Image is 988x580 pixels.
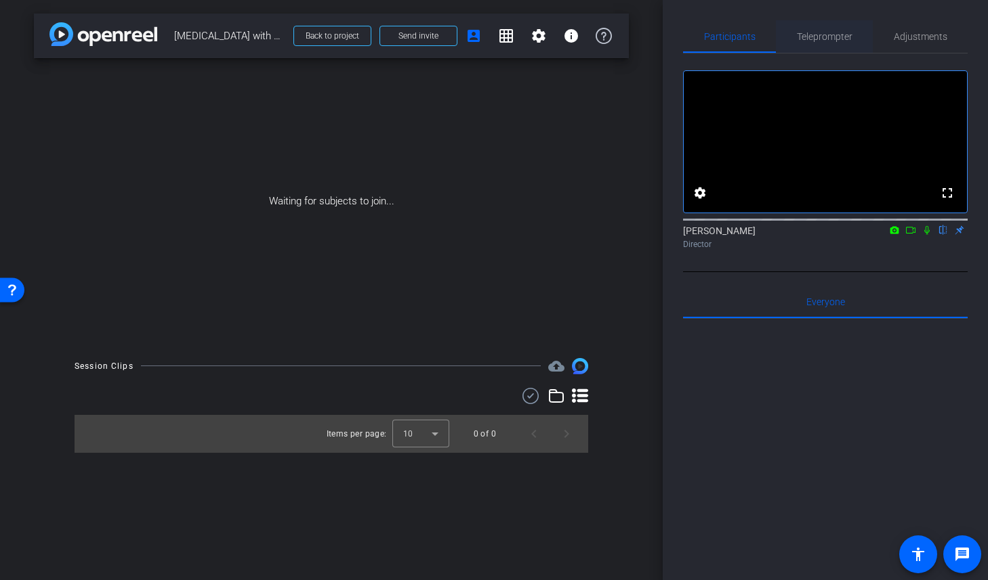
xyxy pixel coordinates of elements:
mat-icon: settings [531,28,547,44]
span: Destinations for your clips [548,358,564,374]
mat-icon: accessibility [910,546,926,562]
mat-icon: cloud_upload [548,358,564,374]
div: Waiting for subjects to join... [34,58,629,344]
div: [PERSON_NAME] [683,224,968,250]
mat-icon: settings [692,185,708,201]
div: Session Clips [75,359,133,373]
button: Back to project [293,26,371,46]
div: Items per page: [327,427,387,441]
span: Everyone [806,297,845,307]
span: Teleprompter [797,32,852,41]
span: [MEDICAL_DATA] with Dr. [PERSON_NAME] [174,22,285,49]
div: Director [683,238,968,250]
mat-icon: flip [935,223,951,236]
button: Send invite [379,26,457,46]
div: 0 of 0 [474,427,496,441]
button: Previous page [518,418,550,450]
span: Participants [704,32,756,41]
mat-icon: message [954,546,970,562]
mat-icon: info [563,28,579,44]
mat-icon: grid_on [498,28,514,44]
button: Next page [550,418,583,450]
span: Send invite [398,30,438,41]
img: app-logo [49,22,157,46]
span: Back to project [306,31,359,41]
mat-icon: account_box [466,28,482,44]
img: Session clips [572,358,588,374]
span: Adjustments [894,32,947,41]
mat-icon: fullscreen [939,185,955,201]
